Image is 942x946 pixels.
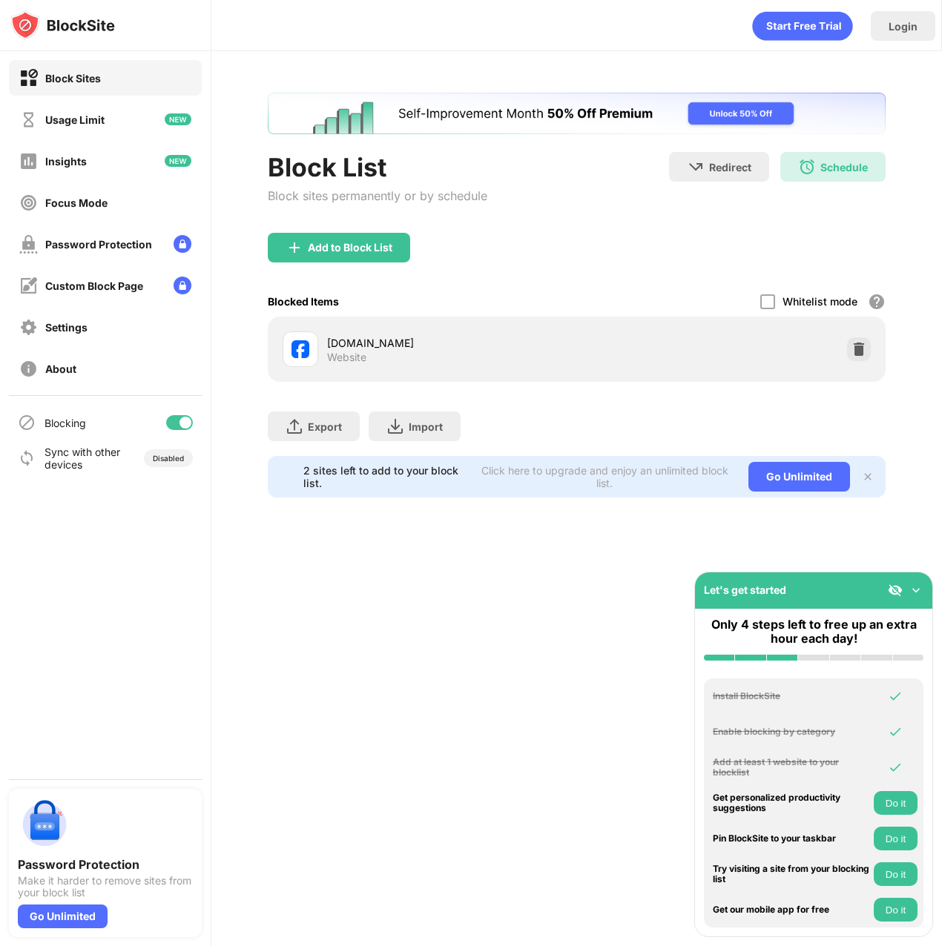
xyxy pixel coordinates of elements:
div: Focus Mode [45,196,108,209]
div: Blocked Items [268,295,339,308]
img: favicons [292,340,309,358]
div: Redirect [709,161,751,173]
img: lock-menu.svg [174,235,191,253]
div: Add at least 1 website to your blocklist [713,757,870,778]
div: [DOMAIN_NAME] [327,335,576,351]
img: x-button.svg [862,471,874,483]
div: Website [327,351,366,364]
div: animation [752,11,853,41]
div: Add to Block List [308,242,392,254]
img: logo-blocksite.svg [10,10,115,40]
img: omni-check.svg [888,689,903,704]
img: about-off.svg [19,360,38,378]
div: Usage Limit [45,113,105,126]
img: lock-menu.svg [174,277,191,294]
div: Get our mobile app for free [713,904,870,915]
div: 2 sites left to add to your block list. [303,464,470,489]
button: Do it [874,791,918,815]
div: Custom Block Page [45,279,143,292]
button: Do it [874,862,918,886]
img: time-usage-off.svg [19,110,38,129]
div: Insights [45,155,87,168]
div: Only 4 steps left to free up an extra hour each day! [704,618,923,646]
div: Block Sites [45,72,101,85]
img: omni-check.svg [888,760,903,775]
div: Let's get started [704,583,786,596]
img: new-icon.svg [165,155,191,167]
div: Enable blocking by category [713,727,870,737]
div: About [45,363,76,375]
div: Install BlockSite [713,691,870,701]
img: omni-setup-toggle.svg [909,583,923,598]
img: insights-off.svg [19,152,38,171]
div: Try visiting a site from your blocking list [713,864,870,885]
iframe: Banner [268,93,886,134]
div: Login [889,20,918,33]
div: Export [308,420,342,433]
button: Do it [874,898,918,922]
img: customize-block-page-off.svg [19,277,38,295]
img: settings-off.svg [19,318,38,337]
img: focus-off.svg [19,193,38,212]
div: Make it harder to remove sites from your block list [18,875,193,899]
img: push-password-protection.svg [18,798,71,851]
img: sync-icon.svg [18,449,36,467]
img: eye-not-visible.svg [888,583,903,598]
img: blocking-icon.svg [18,414,36,431]
div: Block List [268,152,487,182]
div: Get personalized productivity suggestions [713,793,870,814]
div: Go Unlimited [748,462,850,492]
div: Block sites permanently or by schedule [268,188,487,203]
div: Schedule [820,161,868,173]
div: Click here to upgrade and enjoy an unlimited block list. [479,464,731,489]
img: password-protection-off.svg [19,235,38,254]
div: Pin BlockSite to your taskbar [713,833,870,844]
div: Sync with other devices [45,446,121,471]
img: omni-check.svg [888,724,903,739]
img: block-on.svg [19,69,38,87]
div: Whitelist mode [783,295,857,308]
div: Password Protection [18,857,193,872]
div: Password Protection [45,238,152,251]
div: Settings [45,321,88,334]
div: Import [409,420,443,433]
div: Blocking [45,417,86,429]
img: new-icon.svg [165,113,191,125]
button: Do it [874,827,918,850]
div: Go Unlimited [18,904,108,928]
div: Disabled [153,454,184,463]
